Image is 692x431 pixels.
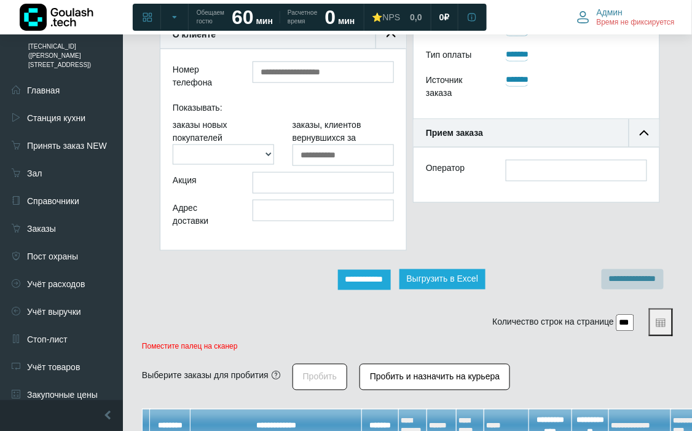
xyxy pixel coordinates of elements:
div: заказы новых покупателей [163,119,283,166]
label: Количество строк на странице [493,316,615,329]
strong: 60 [232,6,254,28]
strong: 0 [325,6,336,28]
label: Оператор [426,162,465,175]
div: Тип оплаты [417,47,497,66]
b: Прием заказа [426,128,483,138]
a: 0 ₽ [432,6,457,28]
button: Пробить и назначить на курьера [360,364,510,390]
span: Время не фиксируется [597,18,675,28]
img: collapse [387,30,396,39]
span: Админ [597,7,623,18]
div: Выберите заказы для пробития [142,370,269,382]
div: заказы, клиентов вернувшихся за [283,119,403,166]
img: collapse [640,129,649,138]
span: Обещаем гостю [197,9,224,26]
div: Номер телефона [163,61,243,93]
span: мин [256,16,273,26]
span: 0 [439,12,444,23]
b: О клиенте [173,30,216,39]
a: Обещаем гостю 60 мин Расчетное время 0 мин [189,6,363,28]
div: Акция [163,172,243,194]
button: Выгрузить в Excel [399,269,486,290]
span: NPS [383,12,401,22]
img: Логотип компании Goulash.tech [20,4,93,31]
p: Поместите палец на сканер [142,342,673,351]
div: Адрес доставки [163,200,243,232]
a: ⭐NPS 0,0 [365,6,430,28]
span: ₽ [444,12,450,23]
button: Админ Время не фиксируется [570,4,682,30]
span: Расчетное время [288,9,317,26]
span: 0,0 [410,12,422,23]
div: ⭐ [372,12,401,23]
div: Показывать: [163,100,403,119]
div: Источник заказа [417,72,497,104]
button: Пробить [293,364,347,390]
span: мин [338,16,355,26]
